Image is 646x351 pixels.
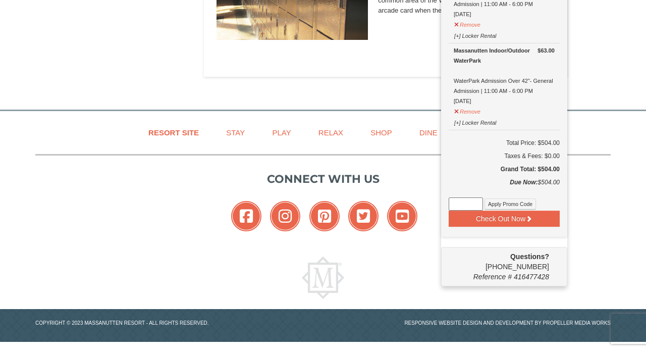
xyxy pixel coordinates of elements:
[510,253,549,261] strong: Questions?
[454,17,481,30] button: Remove
[454,104,481,117] button: Remove
[213,121,257,144] a: Stay
[28,319,323,327] p: Copyright © 2023 Massanutten Resort - All Rights Reserved.
[407,121,450,144] a: Dine
[449,151,560,161] div: Taxes & Fees: $0.00
[484,198,536,210] button: Apply Promo Code
[449,138,560,148] h6: Total Price: $504.00
[454,28,497,41] button: [+] Locker Rental
[449,211,560,227] button: Check Out Now
[404,320,611,326] a: Responsive website design and development by Propeller Media Works
[449,164,560,174] h5: Grand Total: $504.00
[35,171,611,187] p: Connect with us
[136,121,211,144] a: Resort Site
[449,252,549,271] span: [PHONE_NUMBER]
[454,45,555,66] div: Massanutten Indoor/Outdoor WaterPark
[259,121,303,144] a: Play
[449,177,560,197] div: $504.00
[358,121,405,144] a: Shop
[473,273,512,281] span: Reference #
[510,179,537,186] strong: Due Now:
[306,121,356,144] a: Relax
[514,273,549,281] span: 416477428
[302,257,344,299] img: Massanutten Resort Logo
[454,45,555,106] div: WaterPark Admission Over 42"- General Admission | 11:00 AM - 6:00 PM [DATE]
[454,115,497,128] button: [+] Locker Rental
[537,45,555,56] strong: $63.00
